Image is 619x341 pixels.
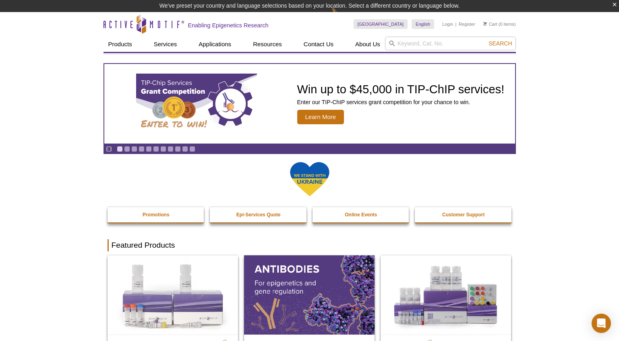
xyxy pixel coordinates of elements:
button: Search [486,40,514,47]
a: Customer Support [415,207,512,222]
li: | [455,19,457,29]
a: Online Events [313,207,410,222]
strong: Online Events [345,212,377,218]
span: Learn More [297,110,344,124]
img: All Antibodies [244,255,375,334]
a: Register [459,21,475,27]
a: Go to slide 3 [131,146,137,152]
h2: Featured Products [108,239,512,251]
a: Go to slide 11 [189,146,195,152]
li: (0 items) [483,19,516,29]
a: Contact Us [299,37,338,52]
a: Go to slide 9 [175,146,181,152]
a: About Us [350,37,385,52]
a: Promotions [108,207,205,222]
strong: Customer Support [442,212,484,218]
a: Applications [194,37,236,52]
div: Open Intercom Messenger [592,314,611,333]
a: Go to slide 6 [153,146,159,152]
h2: Enabling Epigenetics Research [188,22,269,29]
a: Go to slide 4 [139,146,145,152]
a: Cart [483,21,497,27]
a: Go to slide 5 [146,146,152,152]
a: Go to slide 1 [117,146,123,152]
img: CUT&Tag-IT® Express Assay Kit [381,255,511,334]
a: Epi-Services Quote [210,207,307,222]
img: We Stand With Ukraine [290,161,330,197]
a: Products [104,37,137,52]
a: Go to slide 2 [124,146,130,152]
span: Search [489,40,512,47]
a: [GEOGRAPHIC_DATA] [354,19,408,29]
h2: Win up to $45,000 in TIP-ChIP services! [297,83,505,95]
input: Keyword, Cat. No. [385,37,516,50]
p: Enter our TIP-ChIP services grant competition for your chance to win. [297,99,505,106]
img: TIP-ChIP Services Grant Competition [136,74,257,134]
a: Login [442,21,453,27]
a: TIP-ChIP Services Grant Competition Win up to $45,000 in TIP-ChIP services! Enter our TIP-ChIP se... [104,64,515,144]
img: DNA Library Prep Kit for Illumina [108,255,238,334]
a: Toggle autoplay [106,146,112,152]
img: Change Here [331,6,353,25]
a: English [412,19,434,29]
strong: Promotions [143,212,170,218]
a: Go to slide 8 [168,146,174,152]
strong: Epi-Services Quote [236,212,281,218]
a: Services [149,37,182,52]
a: Go to slide 10 [182,146,188,152]
article: TIP-ChIP Services Grant Competition [104,64,515,144]
a: Go to slide 7 [160,146,166,152]
a: Resources [248,37,287,52]
img: Your Cart [483,22,487,26]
